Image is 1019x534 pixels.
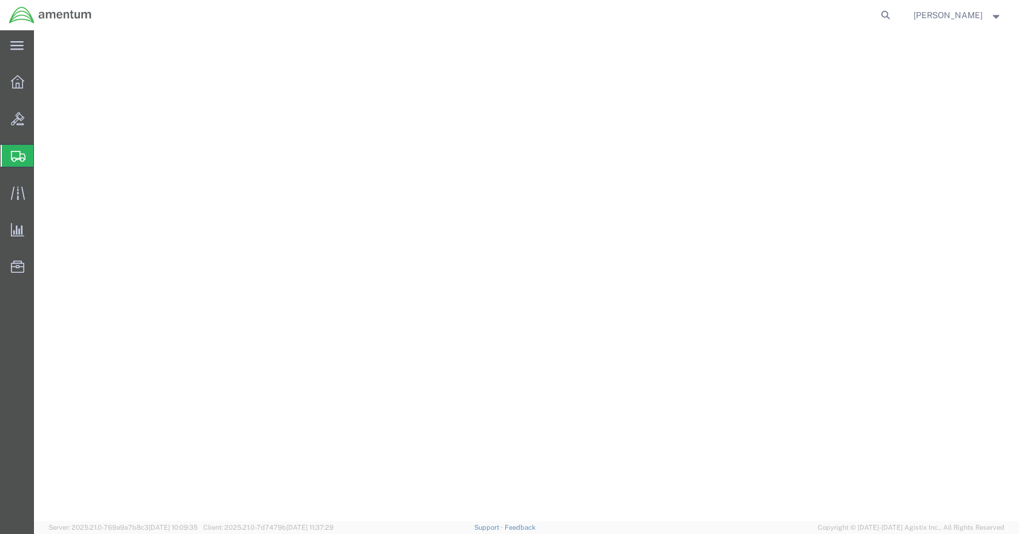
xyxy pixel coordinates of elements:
img: logo [8,6,92,24]
a: Feedback [505,524,536,531]
a: Support [474,524,505,531]
span: Server: 2025.21.0-769a9a7b8c3 [49,524,198,531]
iframe: FS Legacy Container [34,30,1019,521]
span: [DATE] 11:37:29 [286,524,334,531]
span: William Glazer [913,8,983,22]
span: Copyright © [DATE]-[DATE] Agistix Inc., All Rights Reserved [818,522,1004,533]
span: Client: 2025.21.0-7d7479b [203,524,334,531]
span: [DATE] 10:09:35 [149,524,198,531]
button: [PERSON_NAME] [913,8,1003,22]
